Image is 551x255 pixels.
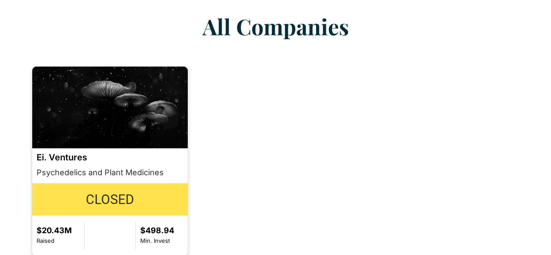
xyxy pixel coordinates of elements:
h2: $498.94 [140,226,183,234]
h2: All Companies [32,14,520,40]
h2: $20.43M [37,226,80,234]
div: Min. Invest [140,236,183,245]
div: Raised [37,236,80,245]
h4: Psychedelics and Plant Medicines [37,166,184,179]
p: Closed [37,188,184,211]
h2: Ei. Ventures [37,153,184,161]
